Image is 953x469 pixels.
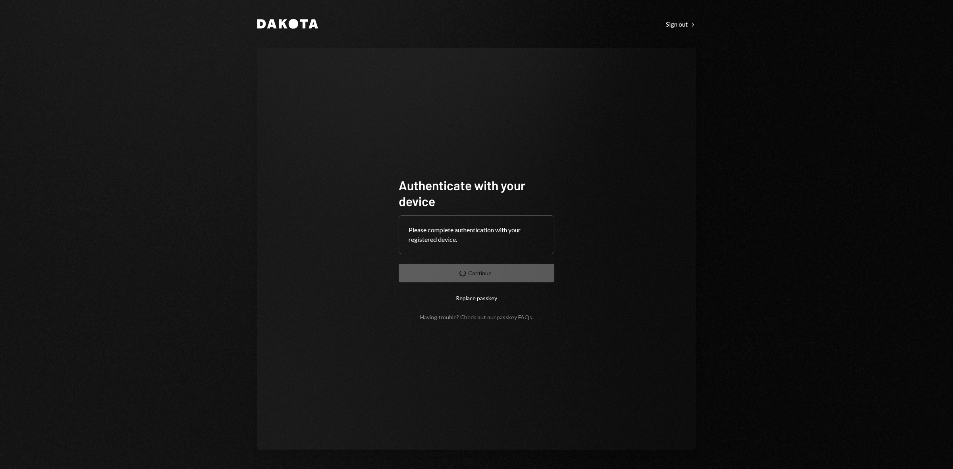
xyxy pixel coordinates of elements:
[409,225,544,244] div: Please complete authentication with your registered device.
[420,314,533,320] div: Having trouble? Check out our .
[666,20,696,28] div: Sign out
[399,177,554,209] h1: Authenticate with your device
[399,289,554,307] button: Replace passkey
[497,314,532,321] a: passkey FAQs
[666,19,696,28] a: Sign out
